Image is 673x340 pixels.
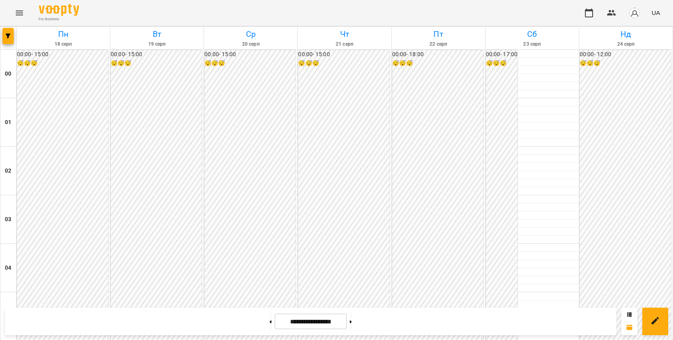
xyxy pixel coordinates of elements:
[652,8,660,17] span: UA
[580,40,671,48] h6: 24 серп
[580,59,671,68] h6: 😴😴😴
[392,59,484,68] h6: 😴😴😴
[5,264,11,272] h6: 04
[486,50,517,59] h6: 00:00 - 17:00
[580,50,671,59] h6: 00:00 - 12:00
[205,28,296,40] h6: Ср
[392,50,484,59] h6: 00:00 - 18:00
[487,28,578,40] h6: Сб
[299,28,390,40] h6: Чт
[17,59,108,68] h6: 😴😴😴
[18,28,109,40] h6: Пн
[17,50,108,59] h6: 00:00 - 15:00
[111,59,202,68] h6: 😴😴😴
[204,59,296,68] h6: 😴😴😴
[393,28,484,40] h6: Пт
[10,3,29,23] button: Menu
[298,50,389,59] h6: 00:00 - 15:00
[111,28,202,40] h6: Вт
[648,5,663,20] button: UA
[205,40,296,48] h6: 20 серп
[39,17,79,22] span: For Business
[5,118,11,127] h6: 01
[204,50,296,59] h6: 00:00 - 15:00
[486,59,517,68] h6: 😴😴😴
[39,4,79,16] img: Voopty Logo
[299,40,390,48] h6: 21 серп
[487,40,578,48] h6: 23 серп
[5,215,11,224] h6: 03
[111,40,202,48] h6: 19 серп
[18,40,109,48] h6: 18 серп
[580,28,671,40] h6: Нд
[5,70,11,78] h6: 00
[393,40,484,48] h6: 22 серп
[629,7,640,19] img: avatar_s.png
[5,167,11,175] h6: 02
[111,50,202,59] h6: 00:00 - 15:00
[298,59,389,68] h6: 😴😴😴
